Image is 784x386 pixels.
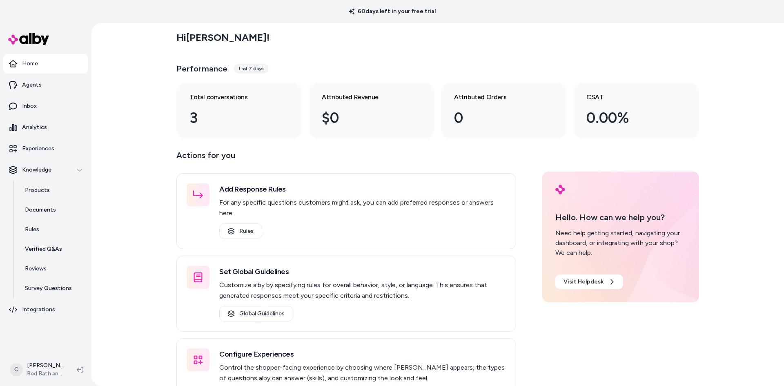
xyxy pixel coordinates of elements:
p: Experiences [22,145,54,153]
a: Agents [3,75,88,95]
div: Need help getting started, navigating your dashboard, or integrating with your shop? We can help. [555,228,686,258]
a: Rules [17,220,88,239]
a: Documents [17,200,88,220]
a: Inbox [3,96,88,116]
a: Products [17,181,88,200]
a: Home [3,54,88,74]
h3: Configure Experiences [219,348,506,360]
div: Last 7 days [234,64,268,74]
p: Knowledge [22,166,51,174]
h2: Hi [PERSON_NAME] ! [176,31,269,44]
a: Global Guidelines [219,306,293,321]
a: Reviews [17,259,88,279]
p: Analytics [22,123,47,132]
p: Survey Questions [25,284,72,292]
img: alby Logo [8,33,49,45]
div: 3 [189,107,276,129]
a: Survey Questions [17,279,88,298]
p: Rules [25,225,39,234]
h3: Set Global Guidelines [219,266,506,277]
p: For any specific questions customers might ask, you can add preferred responses or answers here. [219,197,506,219]
p: Inbox [22,102,37,110]
button: C[PERSON_NAME]Bed Bath and Beyond [5,357,70,383]
p: Reviews [25,265,47,273]
a: Experiences [3,139,88,158]
h3: Performance [176,63,227,74]
a: Verified Q&As [17,239,88,259]
h3: Add Response Rules [219,183,506,195]
a: Integrations [3,300,88,319]
div: $0 [322,107,408,129]
a: Attributed Revenue $0 [309,83,434,139]
a: Total conversations 3 [176,83,302,139]
span: C [10,363,23,376]
h3: Attributed Orders [454,92,541,102]
p: Customize alby by specifying rules for overall behavior, style, or language. This ensures that ge... [219,280,506,301]
p: Verified Q&As [25,245,62,253]
p: Products [25,186,50,194]
p: 60 days left in your free trial [344,7,441,16]
p: Agents [22,81,42,89]
p: Hello. How can we help you? [555,211,686,223]
img: alby Logo [555,185,565,194]
h3: Attributed Revenue [322,92,408,102]
p: Home [22,60,38,68]
h3: Total conversations [189,92,276,102]
a: Rules [219,223,262,239]
p: Control the shopper-facing experience by choosing where [PERSON_NAME] appears, the types of quest... [219,362,506,384]
p: Documents [25,206,56,214]
div: 0.00% [586,107,673,129]
span: Bed Bath and Beyond [27,370,64,378]
button: Knowledge [3,160,88,180]
p: Integrations [22,306,55,314]
p: Actions for you [176,149,516,168]
a: Visit Helpdesk [555,274,623,289]
p: [PERSON_NAME] [27,361,64,370]
h3: CSAT [586,92,673,102]
a: Attributed Orders 0 [441,83,567,139]
a: Analytics [3,118,88,137]
a: CSAT 0.00% [573,83,699,139]
div: 0 [454,107,541,129]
